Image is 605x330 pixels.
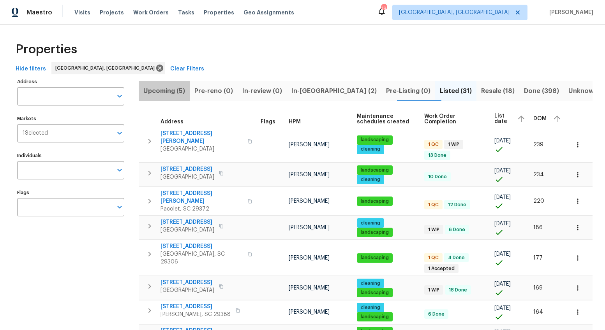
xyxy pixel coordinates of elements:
[445,141,462,148] span: 1 WIP
[533,255,543,261] span: 177
[358,304,383,311] span: cleaning
[533,172,544,177] span: 234
[358,137,392,143] span: landscaping
[494,168,511,174] span: [DATE]
[261,119,275,125] span: Flags
[161,173,214,181] span: [GEOGRAPHIC_DATA]
[533,142,543,147] span: 239
[358,146,383,153] span: cleaning
[204,9,234,16] span: Properties
[358,176,383,183] span: cleaning
[161,218,214,226] span: [STREET_ADDRESS]
[161,303,231,311] span: [STREET_ADDRESS]
[425,265,458,272] span: 1 Accepted
[161,250,243,266] span: [GEOGRAPHIC_DATA], SC 29306
[17,190,124,195] label: Flags
[161,119,183,125] span: Address
[289,119,301,125] span: HPM
[16,46,77,53] span: Properties
[242,86,282,97] span: In-review (0)
[494,113,511,124] span: List date
[133,9,169,16] span: Work Orders
[23,130,48,137] span: 1 Selected
[358,314,392,320] span: landscaping
[424,114,481,125] span: Work Order Completion
[358,198,392,205] span: landscaping
[289,309,330,315] span: [PERSON_NAME]
[289,285,330,291] span: [PERSON_NAME]
[55,64,158,72] span: [GEOGRAPHIC_DATA], [GEOGRAPHIC_DATA]
[17,153,124,158] label: Individuals
[161,205,243,213] span: Pacolet, SC 29372
[114,202,125,212] button: Open
[425,152,450,159] span: 13 Done
[445,202,469,208] span: 12 Done
[425,287,443,293] span: 1 WIP
[170,64,204,74] span: Clear Filters
[494,195,511,200] span: [DATE]
[494,251,511,257] span: [DATE]
[358,290,392,296] span: landscaping
[243,9,294,16] span: Geo Assignments
[161,286,214,294] span: [GEOGRAPHIC_DATA]
[161,190,243,205] span: [STREET_ADDRESS][PERSON_NAME]
[16,64,46,74] span: Hide filters
[114,128,125,139] button: Open
[533,198,544,204] span: 220
[425,202,442,208] span: 1 QC
[161,165,214,173] span: [STREET_ADDRESS]
[533,225,543,230] span: 186
[100,9,124,16] span: Projects
[358,167,392,174] span: landscaping
[440,86,472,97] span: Listed (31)
[289,198,330,204] span: [PERSON_NAME]
[445,255,468,261] span: 4 Done
[358,280,383,287] span: cleaning
[194,86,233,97] span: Pre-reno (0)
[425,141,442,148] span: 1 QC
[381,5,386,12] div: 19
[425,174,450,180] span: 10 Done
[17,79,124,84] label: Address
[12,62,49,76] button: Hide filters
[546,9,593,16] span: [PERSON_NAME]
[289,142,330,147] span: [PERSON_NAME]
[161,130,243,145] span: [STREET_ADDRESS][PERSON_NAME]
[524,86,559,97] span: Done (398)
[494,305,511,311] span: [DATE]
[289,172,330,177] span: [PERSON_NAME]
[51,62,165,74] div: [GEOGRAPHIC_DATA], [GEOGRAPHIC_DATA]
[161,279,214,286] span: [STREET_ADDRESS]
[161,311,231,318] span: [PERSON_NAME], SC 29388
[291,86,377,97] span: In-[GEOGRAPHIC_DATA] (2)
[114,165,125,176] button: Open
[358,220,383,226] span: cleaning
[161,242,243,250] span: [STREET_ADDRESS]
[533,116,547,121] span: DOM
[289,225,330,230] span: [PERSON_NAME]
[358,229,392,236] span: landscaping
[74,9,90,16] span: Visits
[481,86,515,97] span: Resale (18)
[26,9,52,16] span: Maestro
[494,281,511,287] span: [DATE]
[161,145,243,153] span: [GEOGRAPHIC_DATA]
[167,62,207,76] button: Clear Filters
[357,114,411,125] span: Maintenance schedules created
[289,255,330,261] span: [PERSON_NAME]
[533,309,543,315] span: 164
[425,226,443,233] span: 1 WIP
[533,285,543,291] span: 169
[425,311,448,318] span: 6 Done
[114,91,125,102] button: Open
[494,221,511,226] span: [DATE]
[358,255,392,261] span: landscaping
[494,138,511,144] span: [DATE]
[425,255,442,261] span: 1 QC
[161,226,214,234] span: [GEOGRAPHIC_DATA]
[17,116,124,121] label: Markets
[446,226,468,233] span: 6 Done
[143,86,185,97] span: Upcoming (5)
[399,9,510,16] span: [GEOGRAPHIC_DATA], [GEOGRAPHIC_DATA]
[386,86,430,97] span: Pre-Listing (0)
